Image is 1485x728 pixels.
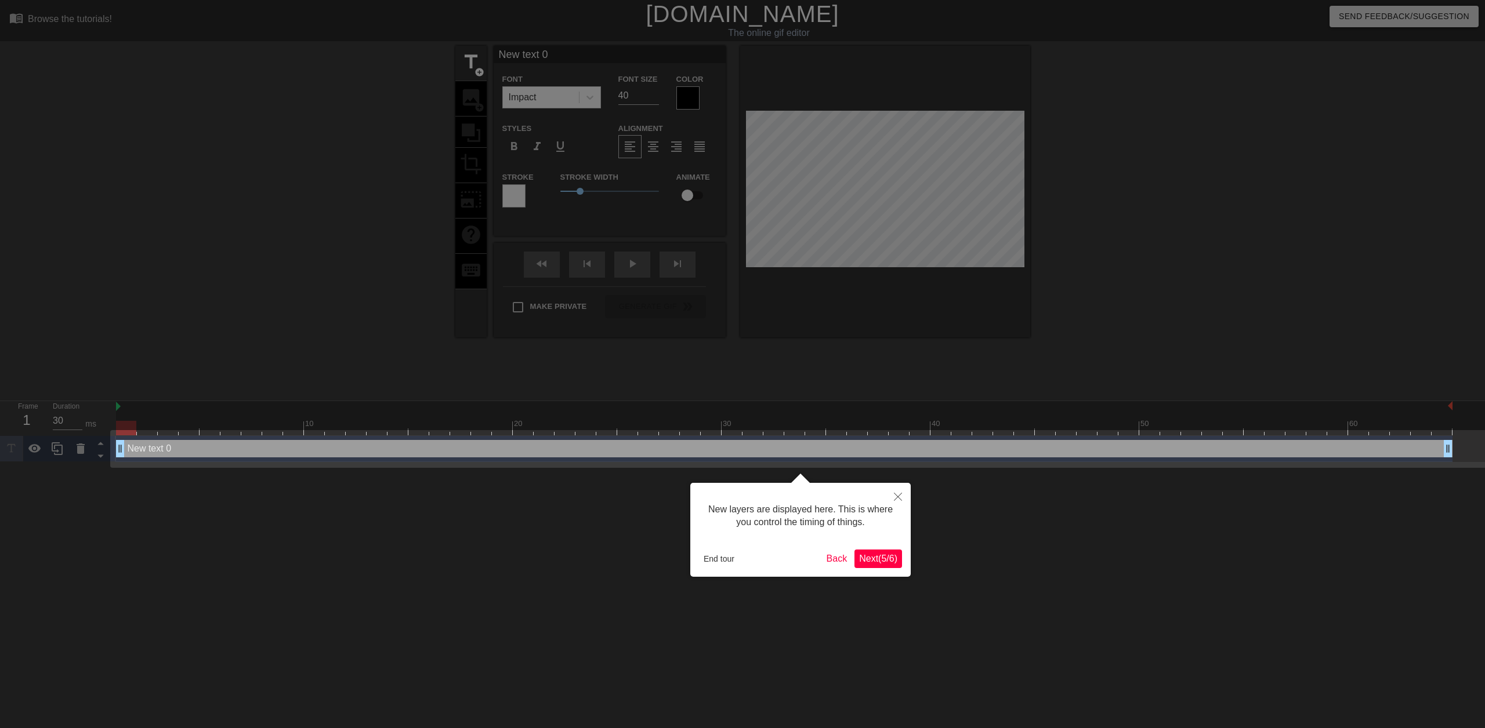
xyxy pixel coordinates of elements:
[699,492,902,541] div: New layers are displayed here. This is where you control the timing of things.
[885,483,911,509] button: Close
[699,550,739,567] button: End tour
[859,554,897,563] span: Next ( 5 / 6 )
[822,549,852,568] button: Back
[854,549,902,568] button: Next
